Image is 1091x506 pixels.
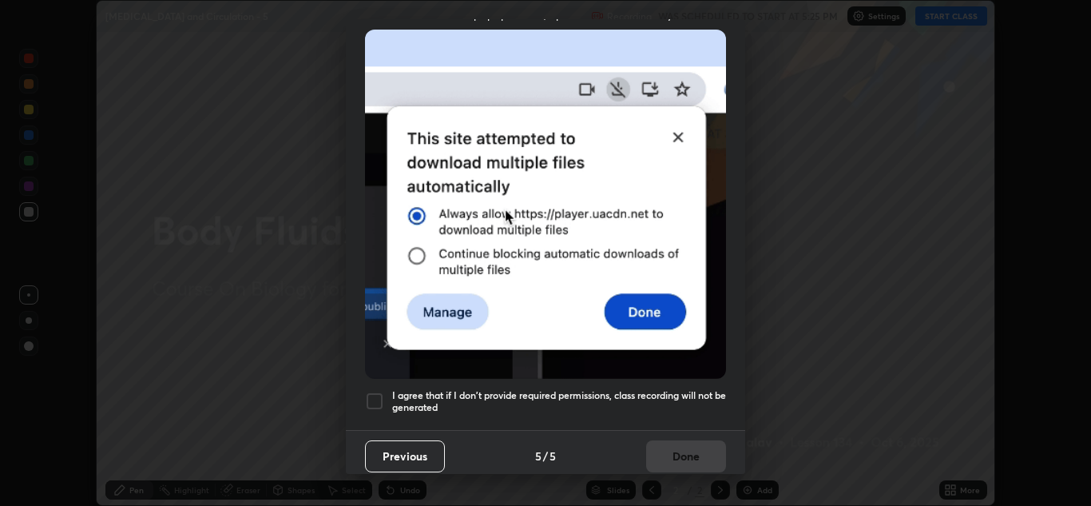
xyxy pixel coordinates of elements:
[365,30,726,379] img: downloads-permission-blocked.gif
[543,448,548,464] h4: /
[535,448,542,464] h4: 5
[365,440,445,472] button: Previous
[392,389,726,414] h5: I agree that if I don't provide required permissions, class recording will not be generated
[549,448,556,464] h4: 5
